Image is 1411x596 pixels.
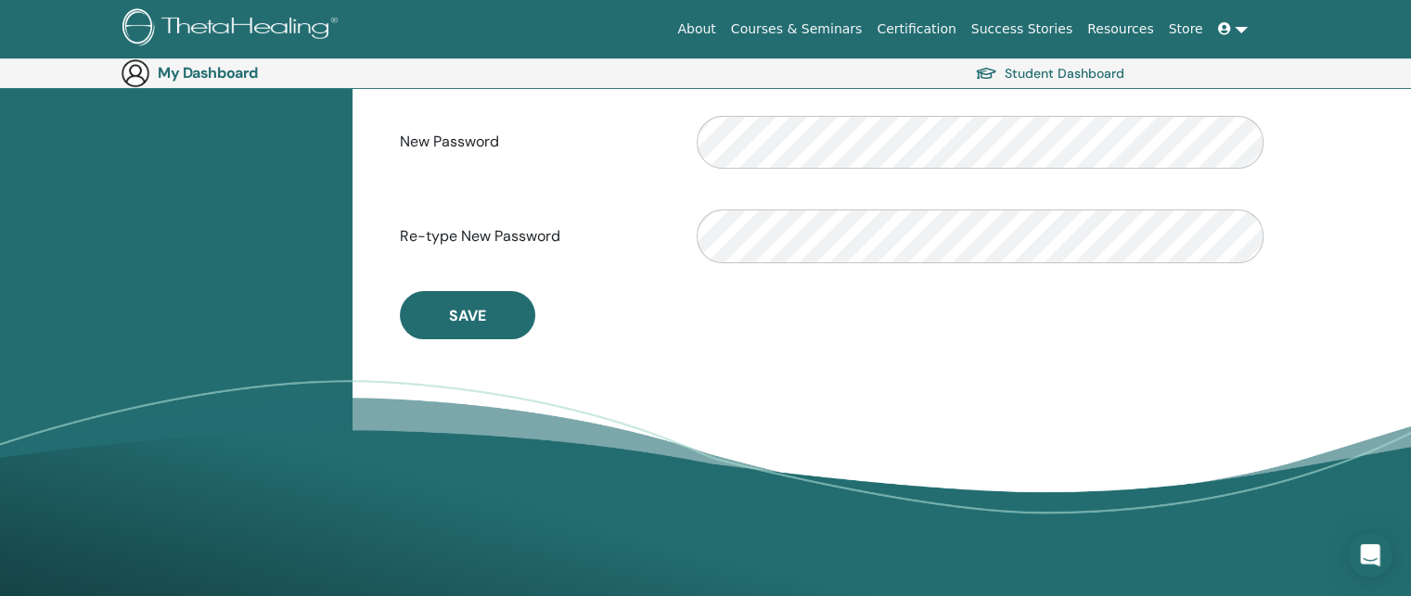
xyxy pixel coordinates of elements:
[964,12,1080,46] a: Success Stories
[158,64,343,82] h3: My Dashboard
[386,219,683,254] label: Re-type New Password
[121,58,150,88] img: generic-user-icon.jpg
[975,66,997,82] img: graduation-cap.svg
[449,306,486,325] span: Save
[400,291,535,339] button: Save
[1348,533,1392,577] div: Open Intercom Messenger
[122,8,344,50] img: logo.png
[1080,12,1161,46] a: Resources
[1161,12,1211,46] a: Store
[670,12,723,46] a: About
[869,12,963,46] a: Certification
[724,12,870,46] a: Courses & Seminars
[386,124,683,159] label: New Password
[975,60,1124,86] a: Student Dashboard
